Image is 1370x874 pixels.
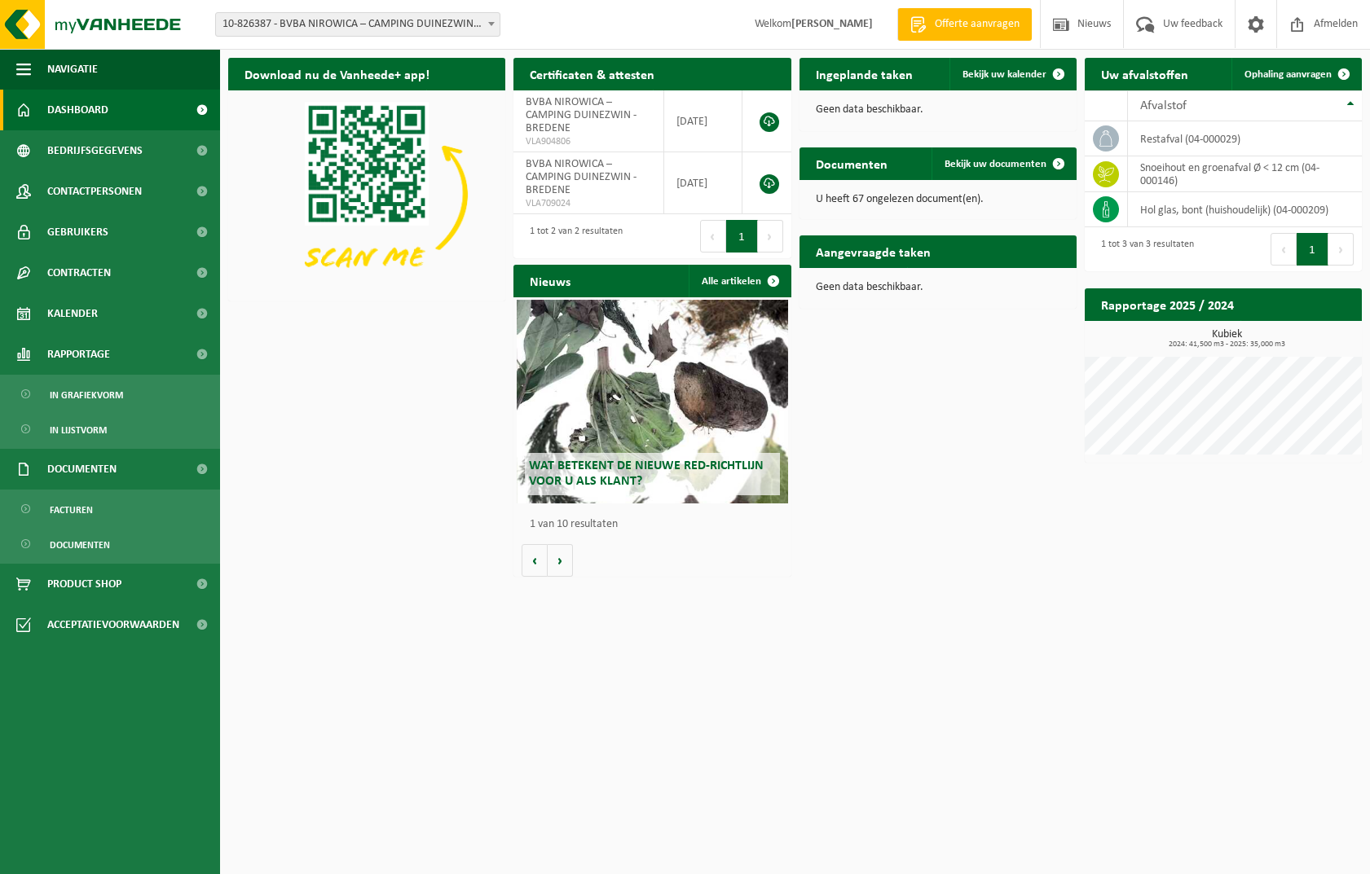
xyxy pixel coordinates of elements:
[1085,58,1205,90] h2: Uw afvalstoffen
[945,159,1046,169] span: Bekijk uw documenten
[800,147,904,179] h2: Documenten
[47,334,110,375] span: Rapportage
[664,90,742,152] td: [DATE]
[1244,69,1332,80] span: Ophaling aanvragen
[726,220,758,253] button: 1
[47,171,142,212] span: Contactpersonen
[1297,233,1328,266] button: 1
[47,212,108,253] span: Gebruikers
[526,135,651,148] span: VLA904806
[1085,288,1250,320] h2: Rapportage 2025 / 2024
[816,194,1060,205] p: U heeft 67 ongelezen document(en).
[47,253,111,293] span: Contracten
[228,58,446,90] h2: Download nu de Vanheede+ app!
[526,158,637,196] span: BVBA NIROWICA – CAMPING DUINEZWIN - BREDENE
[1093,340,1362,349] span: 2024: 41,500 m3 - 2025: 35,000 m3
[47,604,179,645] span: Acceptatievoorwaarden
[216,13,500,36] span: 10-826387 - BVBA NIROWICA – CAMPING DUINEZWIN - BREDENE
[816,104,1060,116] p: Geen data beschikbaar.
[529,459,764,488] span: Wat betekent de nieuwe RED-richtlijn voor u als klant?
[517,300,788,503] a: Wat betekent de nieuwe RED-richtlijn voor u als klant?
[50,380,123,411] span: In grafiekvorm
[664,152,742,214] td: [DATE]
[548,544,573,577] button: Volgende
[522,218,623,254] div: 1 tot 2 van 2 resultaten
[513,265,587,296] h2: Nieuws
[758,220,783,253] button: Next
[800,235,947,267] h2: Aangevraagde taken
[215,12,500,37] span: 10-826387 - BVBA NIROWICA – CAMPING DUINEZWIN - BREDENE
[228,90,505,298] img: Download de VHEPlus App
[1140,99,1187,112] span: Afvalstof
[47,293,98,334] span: Kalender
[522,544,548,577] button: Vorige
[932,147,1075,180] a: Bekijk uw documenten
[513,58,671,90] h2: Certificaten & attesten
[47,49,98,90] span: Navigatie
[526,197,651,210] span: VLA709024
[1093,231,1194,267] div: 1 tot 3 van 3 resultaten
[1128,121,1362,156] td: restafval (04-000029)
[949,58,1075,90] a: Bekijk uw kalender
[1328,233,1354,266] button: Next
[50,529,110,560] span: Documenten
[791,18,873,30] strong: [PERSON_NAME]
[1128,192,1362,227] td: hol glas, bont (huishoudelijk) (04-000209)
[800,58,929,90] h2: Ingeplande taken
[689,265,790,297] a: Alle artikelen
[1128,156,1362,192] td: snoeihout en groenafval Ø < 12 cm (04-000146)
[47,449,117,490] span: Documenten
[4,414,216,445] a: In lijstvorm
[530,519,782,530] p: 1 van 10 resultaten
[50,494,93,525] span: Facturen
[47,564,121,604] span: Product Shop
[816,282,1060,293] p: Geen data beschikbaar.
[4,494,216,525] a: Facturen
[526,96,637,134] span: BVBA NIROWICA – CAMPING DUINEZWIN - BREDENE
[50,415,107,446] span: In lijstvorm
[47,130,143,171] span: Bedrijfsgegevens
[1240,320,1360,353] a: Bekijk rapportage
[4,529,216,560] a: Documenten
[1093,329,1362,349] h3: Kubiek
[1231,58,1360,90] a: Ophaling aanvragen
[4,379,216,410] a: In grafiekvorm
[700,220,726,253] button: Previous
[1271,233,1297,266] button: Previous
[963,69,1046,80] span: Bekijk uw kalender
[897,8,1032,41] a: Offerte aanvragen
[47,90,108,130] span: Dashboard
[931,16,1024,33] span: Offerte aanvragen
